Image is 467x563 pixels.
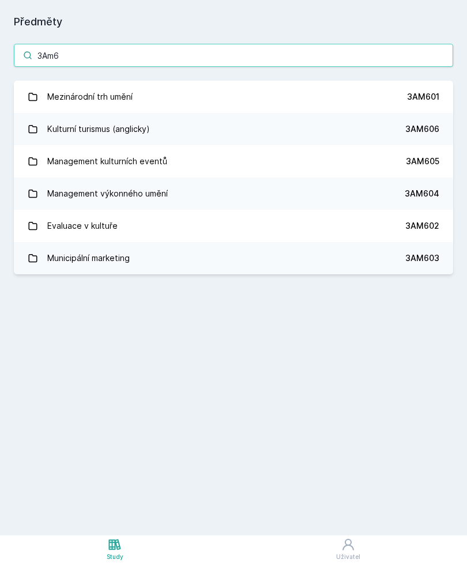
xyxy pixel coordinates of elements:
div: Municipální marketing [47,247,130,270]
a: Management výkonného umění 3AM604 [14,177,453,210]
div: 3AM604 [405,188,439,199]
a: Evaluace v kultuře 3AM602 [14,210,453,242]
div: Management výkonného umění [47,182,168,205]
a: Kulturní turismus (anglicky) 3AM606 [14,113,453,145]
div: 3AM603 [405,252,439,264]
a: Municipální marketing 3AM603 [14,242,453,274]
input: Název nebo ident předmětu… [14,44,453,67]
div: Evaluace v kultuře [47,214,118,237]
div: Uživatel [336,553,360,561]
h1: Předměty [14,14,453,30]
div: 3AM601 [407,91,439,103]
div: Mezinárodní trh umění [47,85,133,108]
div: 3AM602 [405,220,439,232]
div: 3AM606 [405,123,439,135]
div: Study [107,553,123,561]
a: Management kulturních eventů 3AM605 [14,145,453,177]
div: 3AM605 [406,156,439,167]
div: Management kulturních eventů [47,150,167,173]
div: Kulturní turismus (anglicky) [47,118,150,141]
a: Mezinárodní trh umění 3AM601 [14,81,453,113]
